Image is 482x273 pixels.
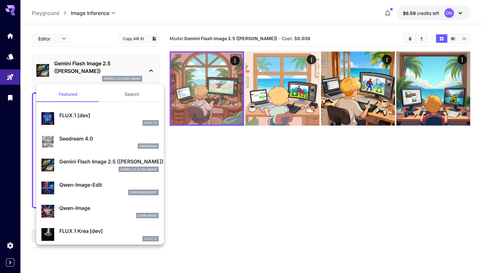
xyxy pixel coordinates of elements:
p: FLUX.1 D [144,121,157,125]
p: FLUX.1 [dev] [59,111,159,119]
p: FLUX.1 D [144,237,157,241]
div: Seedream 4.0seedream4 [41,132,159,152]
p: Seedream 4.0 [59,135,159,142]
p: seedream4 [140,144,157,148]
div: Gemini Flash Image 2.5 ([PERSON_NAME])gemini_2_5_flash_image [41,155,159,175]
p: Qwen-Image [59,204,159,212]
p: Qwen Image [138,213,157,218]
div: Qwen-Image-Editqwen_image_edit [41,178,159,198]
button: Search [100,87,164,102]
div: Qwen-ImageQwen Image [41,202,159,221]
p: Gemini Flash Image 2.5 ([PERSON_NAME]) [59,158,159,165]
p: gemini_2_5_flash_image [120,167,157,172]
p: Qwen-Image-Edit [59,181,159,189]
div: FLUX.1 [dev]FLUX.1 D [41,109,159,128]
p: FLUX.1 Krea [dev] [59,227,159,235]
div: FLUX.1 Krea [dev]FLUX.1 D [41,225,159,244]
button: Featured [36,87,100,102]
p: qwen_image_edit [130,190,157,195]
